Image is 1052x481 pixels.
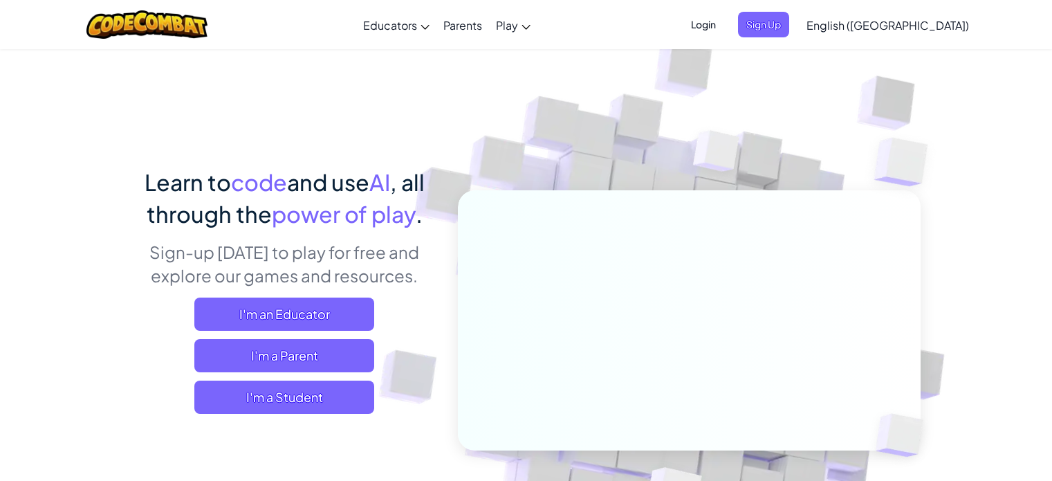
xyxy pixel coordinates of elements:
[272,200,416,228] span: power of play
[369,168,390,196] span: AI
[738,12,789,37] button: Sign Up
[416,200,423,228] span: .
[356,6,436,44] a: Educators
[145,168,231,196] span: Learn to
[363,18,417,33] span: Educators
[287,168,369,196] span: and use
[847,104,966,221] img: Overlap cubes
[667,103,766,206] img: Overlap cubes
[86,10,207,39] img: CodeCombat logo
[496,18,518,33] span: Play
[436,6,489,44] a: Parents
[683,12,724,37] button: Login
[132,240,437,287] p: Sign-up [DATE] to play for free and explore our games and resources.
[489,6,537,44] a: Play
[800,6,976,44] a: English ([GEOGRAPHIC_DATA])
[231,168,287,196] span: code
[806,18,969,33] span: English ([GEOGRAPHIC_DATA])
[194,298,374,331] a: I'm an Educator
[194,339,374,372] a: I'm a Parent
[194,381,374,414] button: I'm a Student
